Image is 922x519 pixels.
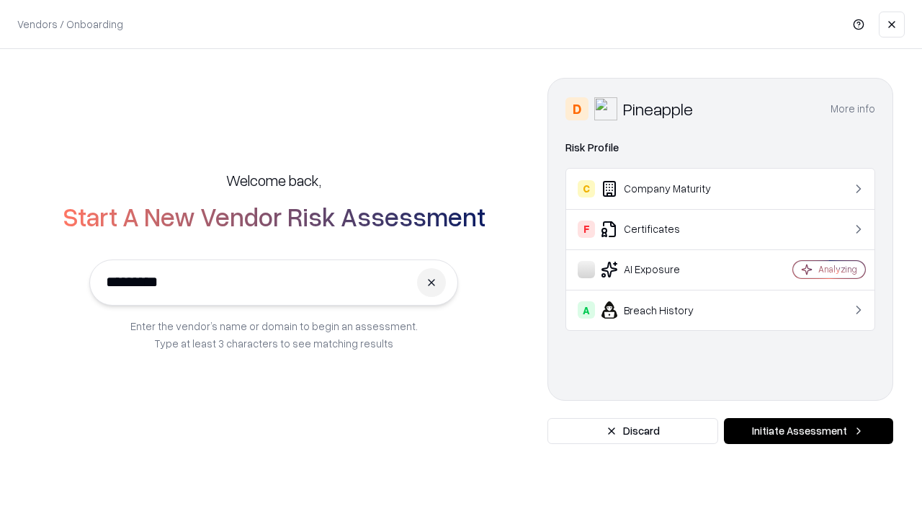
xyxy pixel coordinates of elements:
[578,180,750,198] div: Company Maturity
[565,139,875,156] div: Risk Profile
[130,317,418,352] p: Enter the vendor’s name or domain to begin an assessment. Type at least 3 characters to see match...
[831,96,875,122] button: More info
[818,263,857,275] div: Analyzing
[594,97,617,120] img: Pineapple
[547,418,718,444] button: Discard
[565,97,588,120] div: D
[578,261,750,278] div: AI Exposure
[578,301,750,319] div: Breach History
[578,221,595,238] div: F
[724,418,893,444] button: Initiate Assessment
[63,202,485,231] h2: Start A New Vendor Risk Assessment
[578,221,750,238] div: Certificates
[226,170,321,190] h5: Welcome back,
[623,97,693,120] div: Pineapple
[578,301,595,319] div: A
[578,180,595,198] div: C
[17,17,123,32] p: Vendors / Onboarding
